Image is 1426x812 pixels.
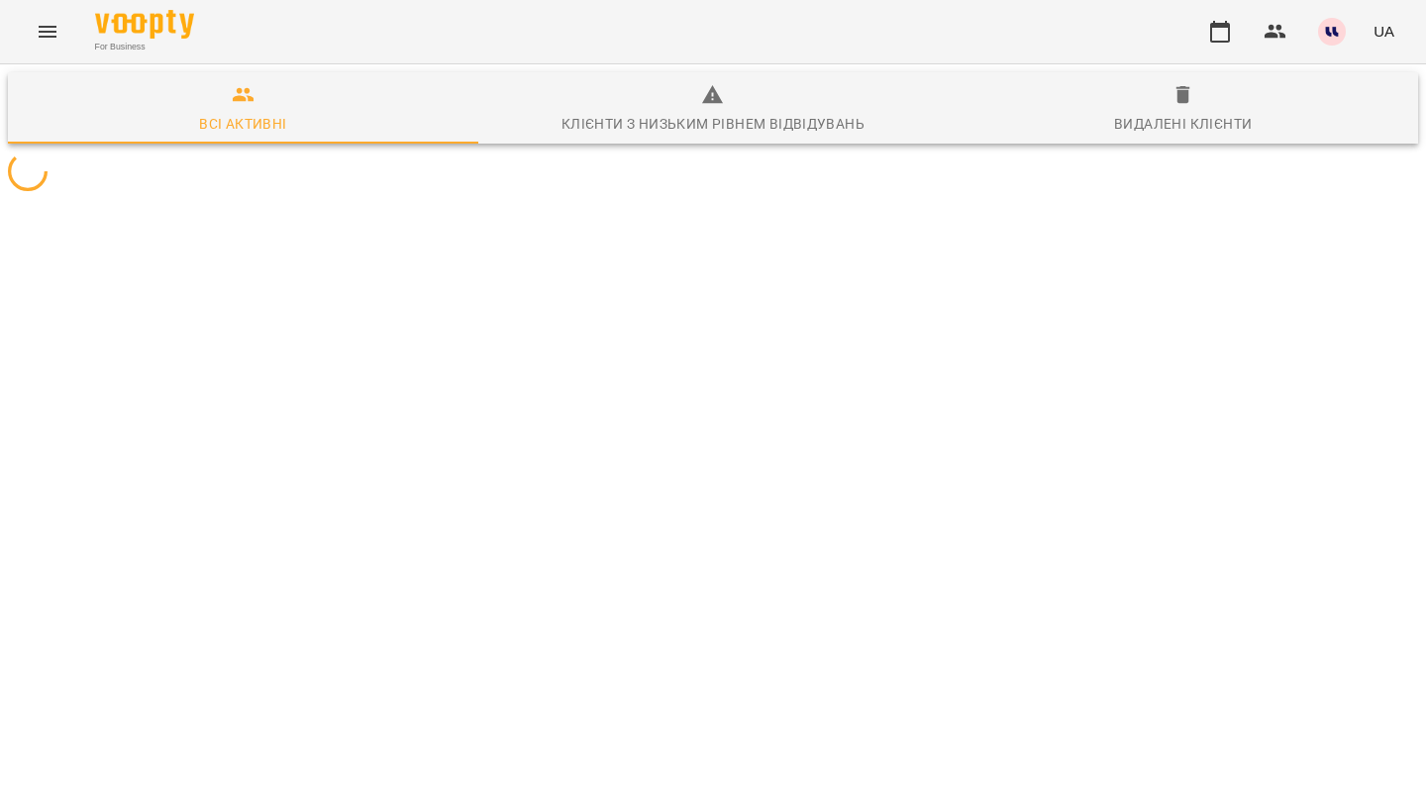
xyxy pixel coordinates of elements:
div: Видалені клієнти [1114,112,1252,136]
span: For Business [95,41,194,53]
div: Всі активні [199,112,286,136]
img: 1255ca683a57242d3abe33992970777d.jpg [1318,18,1346,46]
img: Voopty Logo [95,10,194,39]
button: Menu [24,8,71,55]
button: UA [1366,13,1402,50]
span: UA [1374,21,1394,42]
div: Клієнти з низьким рівнем відвідувань [561,112,865,136]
